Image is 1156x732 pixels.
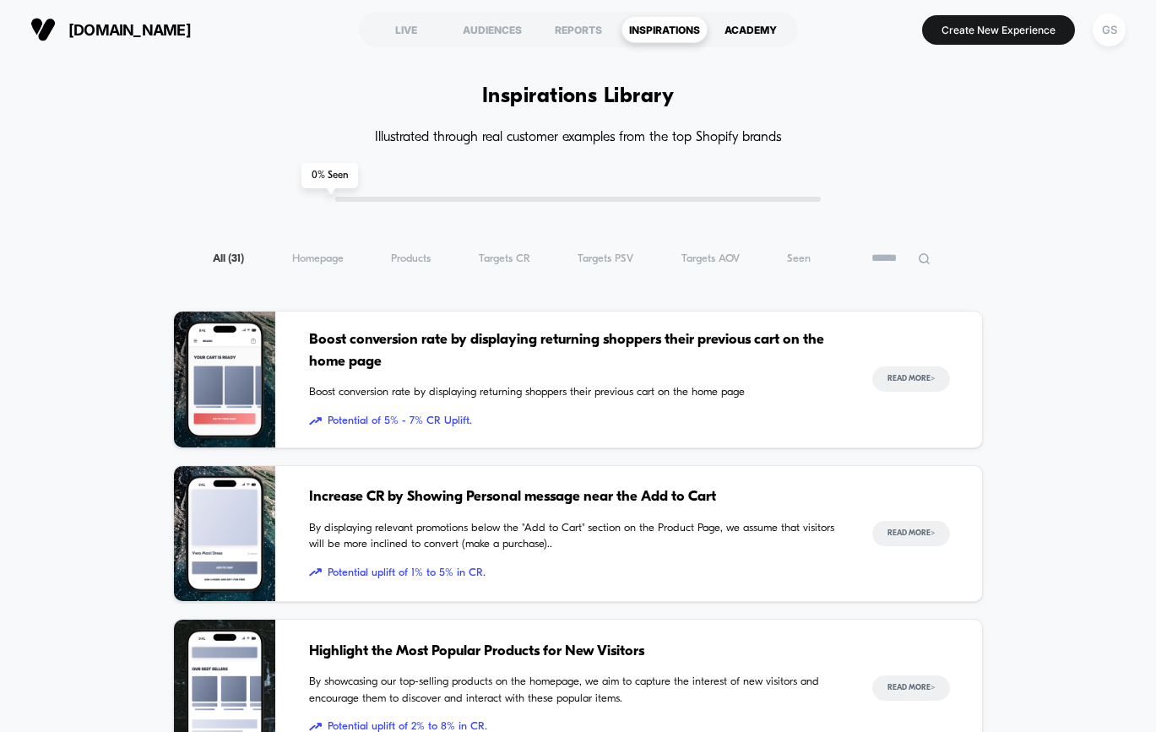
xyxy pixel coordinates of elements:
[787,252,811,265] span: Seen
[25,16,196,43] button: [DOMAIN_NAME]
[68,21,191,39] span: [DOMAIN_NAME]
[681,252,740,265] span: Targets AOV
[309,565,838,582] span: Potential uplift of 1% to 5% in CR.
[309,384,838,401] span: Boost conversion rate by displaying returning shoppers their previous cart on the home page
[309,486,838,508] span: Increase CR by Showing Personal message near the Add to Cart
[309,674,838,707] span: By showcasing our top-selling products on the homepage, we aim to capture the interest of new vis...
[872,366,950,392] button: Read More>
[174,466,275,602] img: By displaying relevant promotions below the "Add to Cart" section on the Product Page, we assume ...
[309,641,838,663] span: Highlight the Most Popular Products for New Visitors
[872,675,950,701] button: Read More>
[535,16,621,43] div: REPORTS
[1088,13,1131,47] button: GS
[213,252,244,265] span: All
[621,16,708,43] div: INSPIRATIONS
[482,84,675,109] h1: Inspirations Library
[309,329,838,372] span: Boost conversion rate by displaying returning shoppers their previous cart on the home page
[449,16,535,43] div: AUDIENCES
[309,413,838,430] span: Potential of 5% - 7% CR Uplift.
[30,17,56,42] img: Visually logo
[309,520,838,553] span: By displaying relevant promotions below the "Add to Cart" section on the Product Page, we assume ...
[363,16,449,43] div: LIVE
[292,252,344,265] span: Homepage
[708,16,794,43] div: ACADEMY
[578,252,633,265] span: Targets PSV
[228,253,244,264] span: ( 31 )
[173,130,982,146] h4: Illustrated through real customer examples from the top Shopify brands
[922,15,1075,45] button: Create New Experience
[1093,14,1126,46] div: GS
[872,521,950,546] button: Read More>
[301,163,358,188] span: 0 % Seen
[479,252,530,265] span: Targets CR
[391,252,431,265] span: Products
[174,312,275,447] img: Boost conversion rate by displaying returning shoppers their previous cart on the home page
